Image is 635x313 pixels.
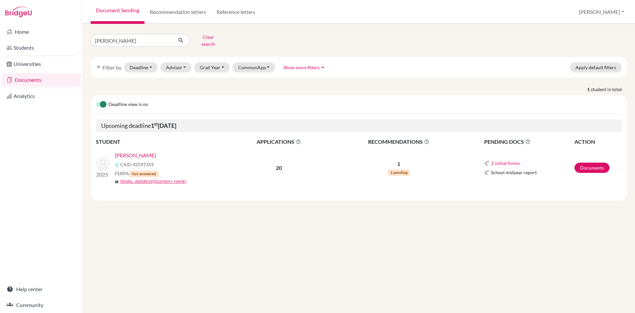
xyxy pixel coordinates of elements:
[1,25,81,38] a: Home
[1,41,81,54] a: Students
[124,62,158,73] button: Deadline
[115,162,120,167] img: Common App logo
[491,169,537,176] span: School midyear report
[229,138,329,146] span: APPLICATIONS
[484,138,574,146] span: PENDING DOCS
[115,170,159,177] span: FERPA
[388,169,410,176] span: 1 pending
[120,161,154,168] span: CAID 42597359
[154,121,158,127] sup: st
[91,34,173,47] input: Find student by name...
[115,180,119,184] span: mail
[96,120,622,132] h5: Upcoming deadline
[484,161,489,166] img: Common App logo
[330,138,468,146] span: RECOMMENDATIONS
[190,32,227,49] button: Clear search
[108,101,148,109] span: Deadline view is on
[103,64,121,71] span: Filter by
[1,283,81,296] a: Help center
[115,151,156,159] a: [PERSON_NAME]
[1,57,81,71] a: Universities
[120,179,187,184] a: [EMAIL_ADDRESS][DOMAIN_NAME]
[233,62,275,73] button: CommonApp
[570,62,622,73] button: Apply default filters
[129,171,159,177] span: Not answered
[330,160,468,168] p: 1
[319,64,326,71] i: arrow_drop_up
[591,86,627,93] span: student in total
[96,157,109,171] img: Ghimire, Arman
[576,6,627,18] button: [PERSON_NAME]
[1,89,81,103] a: Analytics
[160,62,192,73] button: Advisor
[1,73,81,86] a: Documents
[276,165,282,171] b: 20
[278,62,332,73] button: Show more filtersarrow_drop_up
[1,298,81,312] a: Community
[574,137,622,146] th: ACTION
[484,170,489,175] img: Common App logo
[5,7,32,17] img: Bridge-U
[491,159,520,167] button: 2 initial forms
[587,86,591,93] strong: 1
[96,65,101,70] i: filter_list
[574,163,610,173] a: Documents
[283,65,319,70] span: Show more filters
[151,122,176,129] b: 1 [DATE]
[96,171,109,179] p: 2025
[96,137,228,146] th: STUDENT
[194,62,230,73] button: Grad Year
